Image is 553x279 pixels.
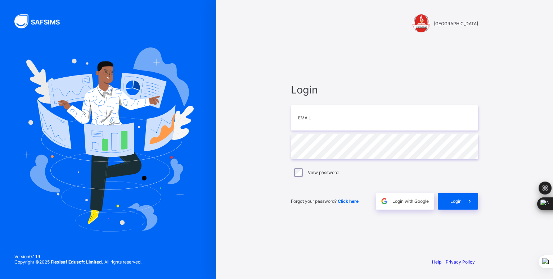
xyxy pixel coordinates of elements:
[14,259,141,265] span: Copyright © 2025 All rights reserved.
[450,198,462,204] span: Login
[446,259,475,265] a: Privacy Policy
[291,83,478,96] span: Login
[434,21,478,26] span: [GEOGRAPHIC_DATA]
[380,197,388,205] img: google.396cfc9801f0270233282035f929180a.svg
[338,198,359,204] a: Click here
[22,47,194,232] img: Hero Image
[392,198,429,204] span: Login with Google
[432,259,441,265] a: Help
[291,198,359,204] span: Forgot your password?
[14,14,68,28] img: SAFSIMS Logo
[14,254,141,259] span: Version 0.1.19
[308,170,338,175] label: View password
[51,259,103,265] strong: Flexisaf Edusoft Limited.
